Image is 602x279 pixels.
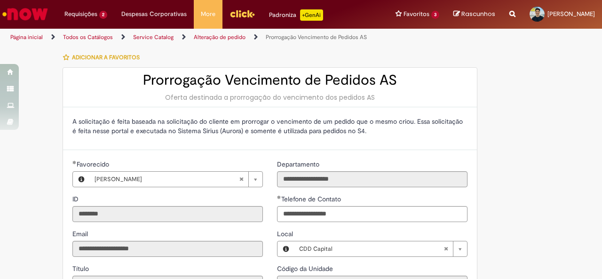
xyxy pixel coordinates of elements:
button: Local, Visualizar este registro CDD Capital [277,241,294,256]
img: ServiceNow [1,5,49,24]
input: Telefone de Contato [277,206,467,222]
span: Rascunhos [461,9,495,18]
label: Somente leitura - ID [72,194,80,204]
span: Somente leitura - ID [72,195,80,203]
label: Somente leitura - Título [72,264,91,273]
span: [PERSON_NAME] [95,172,239,187]
button: Favorecido, Visualizar este registro Gabriel Pereira De Freitas [73,172,90,187]
abbr: Limpar campo Favorecido [234,172,248,187]
span: More [201,9,215,19]
input: Email [72,241,263,257]
span: CDD Capital [299,241,444,256]
a: CDD CapitalLimpar campo Local [294,241,467,256]
ul: Trilhas de página [7,29,394,46]
label: Somente leitura - Departamento [277,159,321,169]
a: [PERSON_NAME]Limpar campo Favorecido [90,172,262,187]
span: Favoritos [404,9,429,19]
span: Necessários - Favorecido [77,160,111,168]
img: click_logo_yellow_360x200.png [230,7,255,21]
a: Service Catalog [133,33,174,41]
button: Adicionar a Favoritos [63,48,145,67]
span: Somente leitura - Departamento [277,160,321,168]
p: A solicitação é feita baseada na solicitação do cliente em prorrogar o vencimento de um pedido qu... [72,117,467,136]
h2: Prorrogação Vencimento de Pedidos AS [72,72,467,88]
span: Requisições [64,9,97,19]
span: [PERSON_NAME] [547,10,595,18]
span: 3 [431,11,439,19]
span: Obrigatório Preenchido [277,195,281,199]
span: Despesas Corporativas [121,9,187,19]
span: Adicionar a Favoritos [72,54,140,61]
a: Prorrogação Vencimento de Pedidos AS [266,33,367,41]
input: ID [72,206,263,222]
div: Padroniza [269,9,323,21]
abbr: Limpar campo Local [439,241,453,256]
a: Alteração de pedido [194,33,246,41]
a: Rascunhos [453,10,495,19]
span: Local [277,230,295,238]
label: Somente leitura - Código da Unidade [277,264,335,273]
a: Todos os Catálogos [63,33,113,41]
div: Oferta destinada a prorrogação do vencimento dos pedidos AS [72,93,467,102]
label: Somente leitura - Email [72,229,90,239]
span: 2 [99,11,107,19]
p: +GenAi [300,9,323,21]
a: Página inicial [10,33,43,41]
span: Obrigatório Preenchido [72,160,77,164]
input: Departamento [277,171,467,187]
span: Telefone de Contato [281,195,343,203]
